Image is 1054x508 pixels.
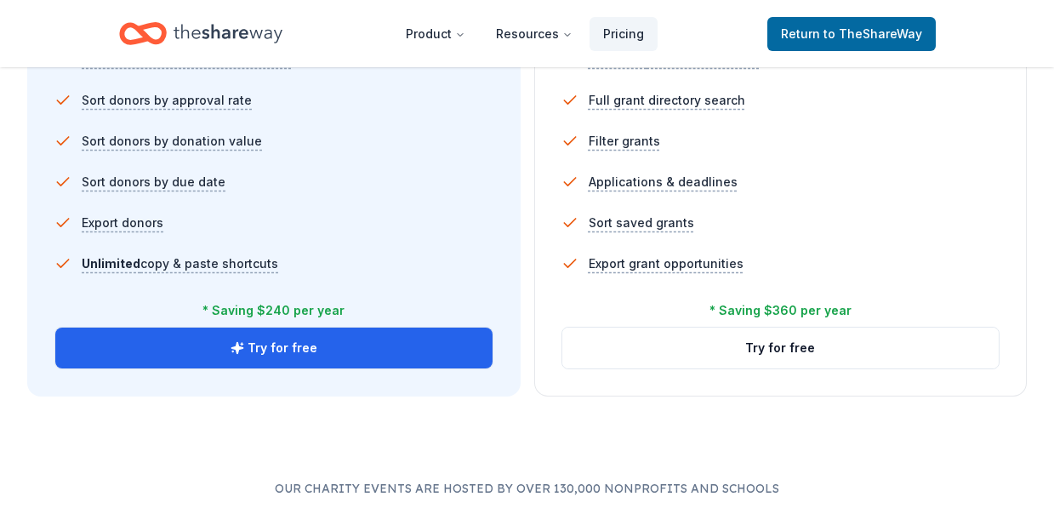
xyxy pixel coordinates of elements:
span: Applications & deadlines [589,172,738,192]
button: Try for free [562,328,1000,368]
span: copy & paste shortcuts [82,256,278,271]
span: Sort donors by donation value [82,131,262,151]
span: Return [781,24,922,44]
p: Our charity events are hosted by over 130,000 nonprofits and schools [27,478,1027,499]
a: Home [119,14,282,54]
div: * Saving $360 per year [709,300,852,321]
span: Sort donors by approval rate [82,90,252,111]
button: Product [392,17,479,51]
span: Unlimited [82,256,140,271]
span: Filter grants [589,131,660,151]
button: Resources [482,17,586,51]
a: Pricing [590,17,658,51]
a: Returnto TheShareWay [767,17,936,51]
nav: Main [392,14,658,54]
span: Sort saved grants [589,213,694,233]
div: * Saving $240 per year [202,300,345,321]
span: Sort donors by due date [82,172,225,192]
span: Export grant opportunities [589,254,743,274]
span: to TheShareWay [823,26,922,41]
span: Export donors [82,213,163,233]
button: Try for free [55,328,493,368]
span: Full grant directory search [589,90,745,111]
